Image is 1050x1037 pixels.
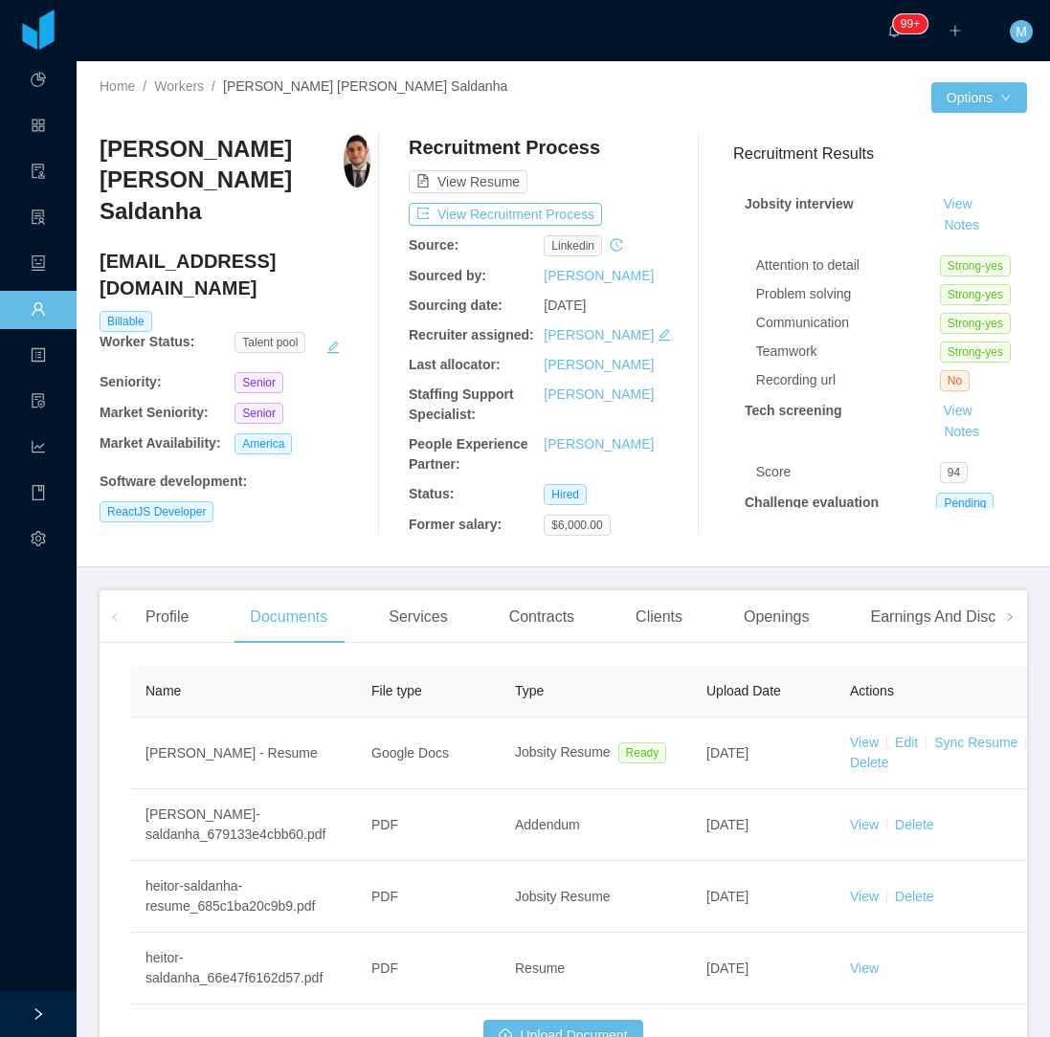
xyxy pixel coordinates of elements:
i: icon: left [110,612,120,622]
a: Sync Resume [934,735,1017,750]
button: icon: exportView Recruitment Process [409,203,602,226]
td: heitor-saldanha-resume_685c1ba20c9b9.pdf [130,861,356,933]
div: Problem solving [756,284,940,304]
span: Hired [544,484,587,505]
h4: [EMAIL_ADDRESS][DOMAIN_NAME] [100,248,370,301]
a: [PERSON_NAME] [544,436,654,452]
a: icon: file-textView Resume [409,174,527,189]
a: View [936,196,978,211]
b: Seniority: [100,374,162,389]
span: Billable [100,311,152,332]
td: PDF [356,789,500,861]
a: icon: exportView Recruitment Process [409,207,602,222]
div: Earnings And Discounts [856,590,1049,644]
span: Strong-yes [940,313,1011,334]
button: Optionsicon: down [931,82,1027,113]
i: icon: line-chart [31,430,46,469]
div: Profile [130,590,204,644]
span: [DATE] [706,889,748,904]
div: Contracts [494,590,590,644]
a: icon: robot [31,245,46,285]
span: Senior [235,372,283,393]
span: Strong-yes [940,255,1011,276]
td: Google Docs [356,717,500,789]
span: Talent pool [235,332,305,353]
span: America [235,433,292,454]
b: Software development : [100,474,247,489]
div: Score [756,462,940,482]
a: View [850,889,879,904]
a: [PERSON_NAME] [544,386,654,402]
span: 94 [940,462,968,483]
i: icon: plus [949,24,962,37]
img: 7cfd2936-3331-4ef6-a19c-ddcdebe43a0c_671959240ce11-400w.png [344,134,369,188]
span: [DATE] [706,960,748,976]
span: / [143,78,146,94]
b: Staffing Support Specialist: [409,386,514,422]
i: icon: file-protect [31,385,46,423]
td: [PERSON_NAME]-saldanha_679133e4cbb60.pdf [130,789,356,861]
a: Delete [850,755,888,770]
i: icon: setting [31,522,46,561]
td: heitor-saldanha_66e47f6162d57.pdf [130,933,356,1004]
sup: 2147 [893,14,927,33]
i: icon: right [1005,612,1015,622]
span: Type [515,683,544,698]
a: [PERSON_NAME] [544,268,654,283]
i: icon: history [610,238,623,252]
span: Upload Date [706,683,781,698]
td: PDF [356,861,500,933]
h3: [PERSON_NAME] [PERSON_NAME] Saldanha [100,134,344,227]
i: icon: edit [658,328,671,342]
i: icon: book [31,476,46,515]
span: Ready [618,742,667,763]
b: Market Seniority: [100,405,209,420]
b: Last allocator: [409,357,501,372]
div: Communication [756,313,940,333]
a: icon: profile [31,337,46,377]
b: Recruiter assigned: [409,327,534,342]
a: View [850,960,879,976]
span: [PERSON_NAME] [PERSON_NAME] Saldanha [223,78,507,94]
div: Recording url [756,370,940,390]
b: Market Availability: [100,435,221,451]
a: Delete [895,817,933,832]
span: [DATE] [706,745,748,761]
strong: Jobsity interview [745,196,854,211]
a: icon: appstore [31,107,46,147]
td: [PERSON_NAME] - Resume [130,717,356,789]
a: [PERSON_NAME] [544,357,654,372]
b: Former salary: [409,517,502,532]
span: File type [371,683,422,698]
strong: Tech screening [745,403,842,418]
span: Jobsity Resume [515,744,611,760]
span: [DATE] [706,817,748,832]
div: Teamwork [756,342,940,362]
span: Actions [850,683,894,698]
a: icon: pie-chart [31,61,46,101]
i: icon: solution [31,201,46,239]
span: Strong-yes [940,284,1011,305]
b: Sourced by: [409,268,486,283]
span: $6,000.00 [544,515,610,536]
span: linkedin [544,235,602,256]
a: icon: audit [31,153,46,193]
button: icon: file-textView Resume [409,170,527,193]
button: Notes [936,421,987,444]
div: Attention to detail [756,255,940,276]
a: Delete [895,889,933,904]
a: View [936,403,978,418]
span: ReactJS Developer [100,501,213,522]
span: M [1016,20,1027,43]
b: Sourcing date: [409,298,503,313]
b: Worker Status: [100,334,194,349]
div: Openings [728,590,825,644]
span: Addendum [515,817,580,832]
span: Jobsity Resume [515,889,611,904]
span: [DATE] [544,298,586,313]
div: Services [373,590,462,644]
span: No [940,370,970,391]
button: Notes [936,214,987,237]
b: Source: [409,237,458,253]
h3: Recruitment Results [733,142,1027,165]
